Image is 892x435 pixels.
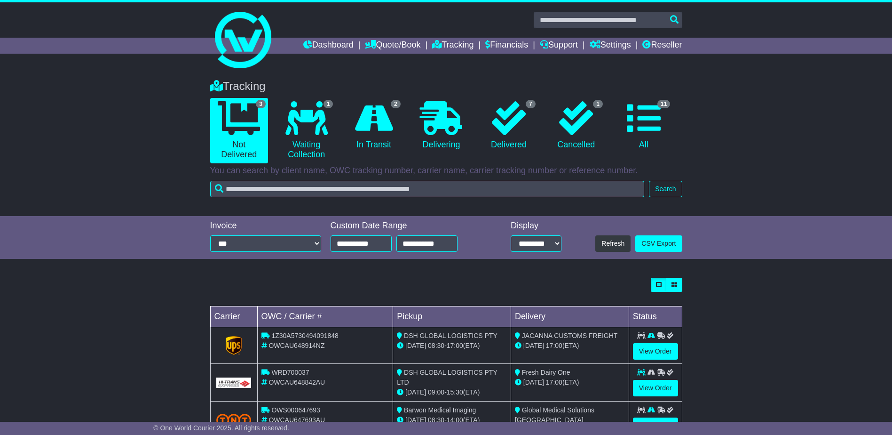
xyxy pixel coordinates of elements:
[324,100,333,108] span: 1
[257,306,393,327] td: OWC / Carrier #
[303,38,354,54] a: Dashboard
[633,343,678,360] a: View Order
[428,416,444,424] span: 08:30
[635,235,682,252] a: CSV Export
[391,100,401,108] span: 2
[216,378,252,388] img: GetCarrierServiceLogo
[432,38,474,54] a: Tracking
[405,342,426,349] span: [DATE]
[210,166,682,176] p: You can search by client name, OWC tracking number, carrier name, carrier tracking number or refe...
[485,38,528,54] a: Financials
[405,416,426,424] span: [DATE]
[515,378,625,387] div: (ETA)
[345,98,403,153] a: 2 In Transit
[365,38,420,54] a: Quote/Book
[331,221,482,231] div: Custom Date Range
[593,100,603,108] span: 1
[511,221,561,231] div: Display
[216,414,252,427] img: TNT_Domestic.png
[210,98,268,163] a: 3 Not Delivered
[540,38,578,54] a: Support
[526,100,536,108] span: 7
[629,306,682,327] td: Status
[595,235,631,252] button: Refresh
[523,342,544,349] span: [DATE]
[522,332,618,339] span: JACANNA CUSTOMS FREIGHT
[271,369,309,376] span: WRD700037
[405,388,426,396] span: [DATE]
[447,416,463,424] span: 14:00
[633,418,678,434] a: View Order
[649,181,682,197] button: Search
[404,332,497,339] span: DSH GLOBAL LOGISTICS PTY
[153,424,289,432] span: © One World Courier 2025. All rights reserved.
[268,379,325,386] span: OWCAU648842AU
[397,387,507,397] div: - (ETA)
[393,306,511,327] td: Pickup
[268,416,325,424] span: OWCAU647693AU
[515,341,625,351] div: (ETA)
[522,369,570,376] span: Fresh Dairy One
[590,38,631,54] a: Settings
[523,379,544,386] span: [DATE]
[268,342,324,349] span: OWCAU648914NZ
[256,100,266,108] span: 3
[397,369,497,386] span: DSH GLOBAL LOGISTICS PTY LTD
[447,342,463,349] span: 17:00
[397,415,507,425] div: - (ETA)
[511,306,629,327] td: Delivery
[428,342,444,349] span: 08:30
[480,98,537,153] a: 7 Delivered
[226,336,242,355] img: GetCarrierServiceLogo
[277,98,335,163] a: 1 Waiting Collection
[633,380,678,396] a: View Order
[412,98,470,153] a: Delivering
[642,38,682,54] a: Reseller
[271,332,338,339] span: 1Z30A5730494091848
[515,406,594,424] span: Global Medical Solutions [GEOGRAPHIC_DATA]
[546,342,562,349] span: 17:00
[404,406,476,414] span: Barwon Medical Imaging
[271,406,320,414] span: OWS000647693
[428,388,444,396] span: 09:00
[205,80,687,93] div: Tracking
[397,341,507,351] div: - (ETA)
[657,100,670,108] span: 11
[210,221,321,231] div: Invoice
[210,306,257,327] td: Carrier
[547,98,605,153] a: 1 Cancelled
[447,388,463,396] span: 15:30
[615,98,672,153] a: 11 All
[546,379,562,386] span: 17:00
